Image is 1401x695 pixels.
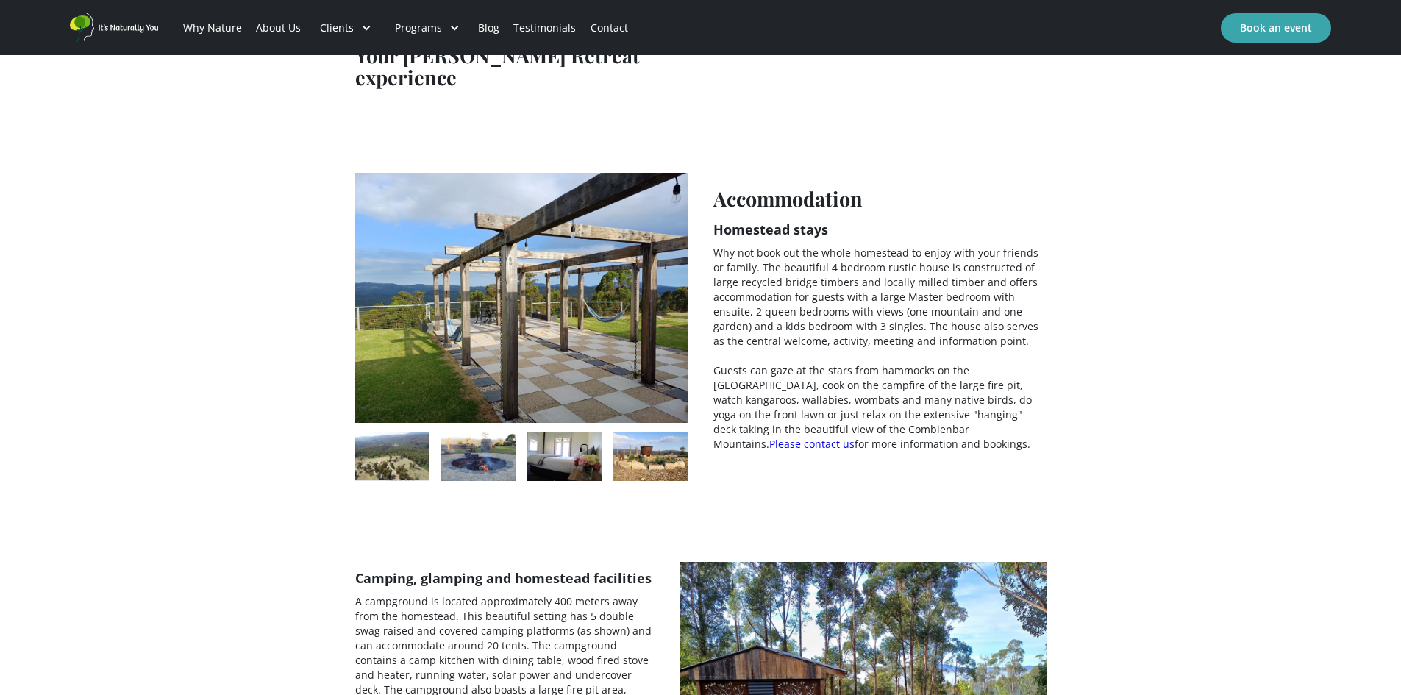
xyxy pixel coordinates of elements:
div: Clients [320,21,354,35]
div: Clients [308,3,383,53]
h3: Accommodation [713,188,863,210]
a: open lightbox [355,432,429,481]
div: Programs [395,21,442,35]
h4: Camping, glamping and homestead facilities [355,569,652,587]
a: open lightbox [441,432,516,481]
img: Bed in the bedroom [527,432,602,481]
a: Blog [471,3,507,53]
a: Testimonials [507,3,583,53]
div: Programs [383,3,471,53]
a: open lightbox [355,173,688,422]
a: open lightbox [527,432,602,481]
a: Why Nature [176,3,249,53]
a: Contact [583,3,635,53]
a: home [70,13,158,42]
p: Why not book out the whole homestead to enjoy with your friends or family. The beautiful 4 bedroo... [713,246,1047,452]
h3: Your [PERSON_NAME] Retreat experience [355,44,688,88]
a: open lightbox [613,432,688,481]
a: About Us [249,3,307,53]
a: Please contact us [769,437,855,451]
a: Book an event [1221,13,1331,43]
h4: Homestead stays [713,221,828,238]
